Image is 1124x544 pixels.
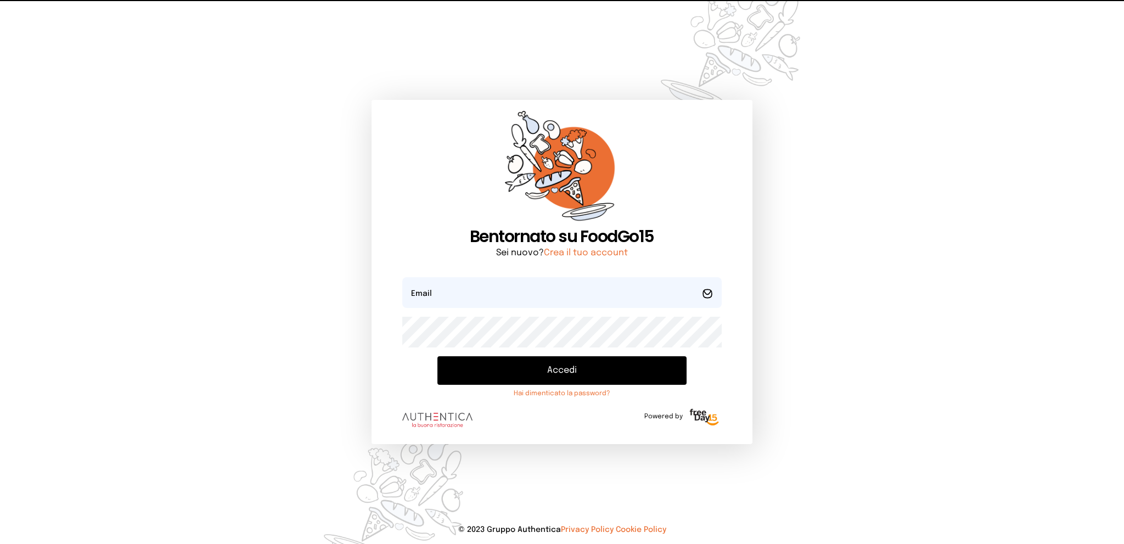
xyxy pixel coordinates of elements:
a: Crea il tuo account [544,248,628,257]
a: Cookie Policy [616,526,666,534]
img: sticker-orange.65babaf.png [505,111,619,227]
button: Accedi [437,356,686,385]
a: Privacy Policy [561,526,614,534]
span: Powered by [644,412,683,421]
p: © 2023 Gruppo Authentica [18,524,1106,535]
a: Hai dimenticato la password? [437,389,686,398]
img: logo.8f33a47.png [402,413,473,427]
p: Sei nuovo? [402,246,721,260]
h1: Bentornato su FoodGo15 [402,227,721,246]
img: logo-freeday.3e08031.png [687,407,722,429]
